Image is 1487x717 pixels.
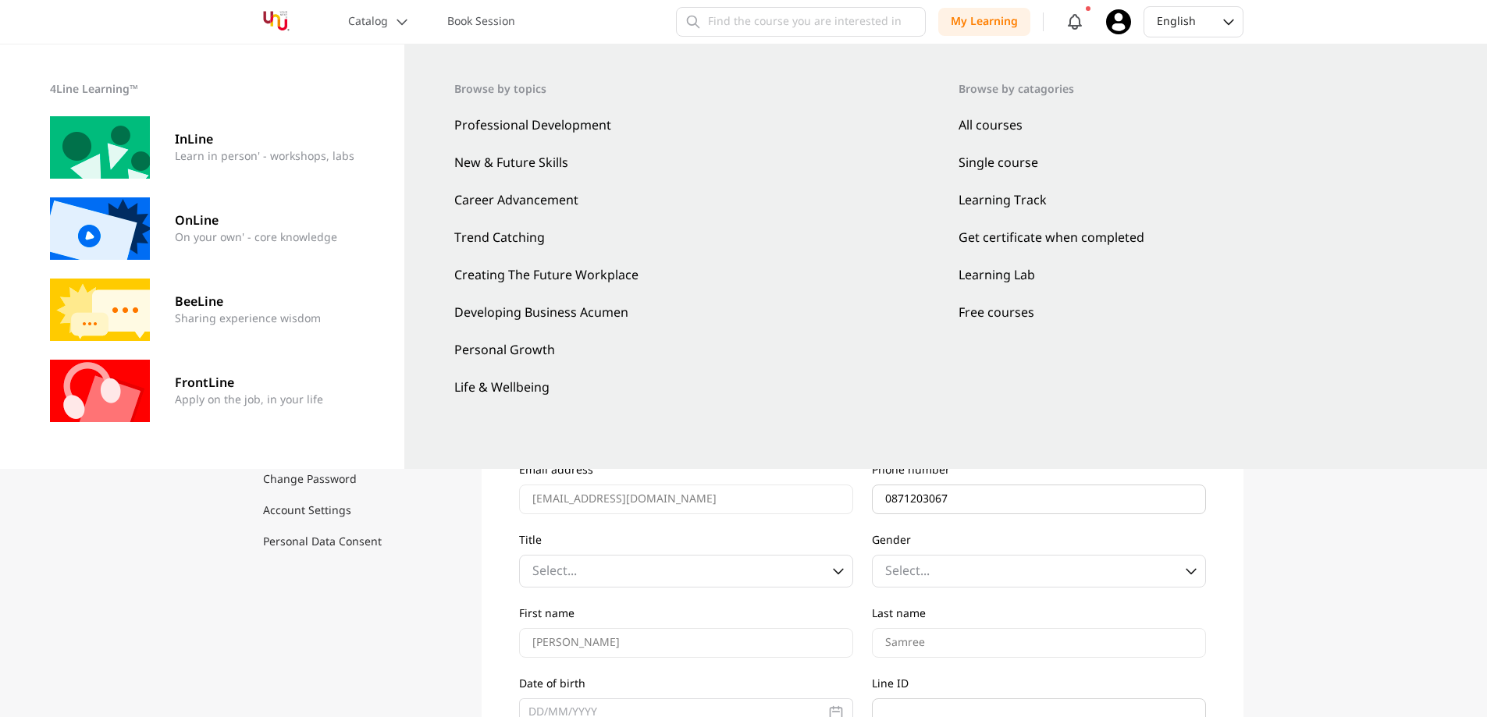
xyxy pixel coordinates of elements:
[175,293,321,311] p: BeeLine
[959,266,1438,285] a: Learning Lab
[872,485,1206,514] input: Phone number
[175,311,321,327] p: Sharing experience wisdom
[532,562,811,580] div: Select...
[175,149,354,165] p: Learn in person' - workshops, labs​
[263,534,447,550] a: Personal Data Consent
[175,374,323,392] p: FrontLine
[447,14,515,30] p: Book Session
[263,503,351,519] span: Account Settings
[50,360,150,422] img: 4Line learining display image
[263,472,447,488] a: Change Password
[50,360,354,422] a: 4Line learining display imageFrontLineApply on the job, in your life​
[951,14,1018,30] p: My Learning
[50,116,354,179] a: 4Line learining display imageInLineLearn in person' - workshops, labs​
[263,472,357,488] span: Change Password
[175,211,337,230] p: OnLine
[959,229,1438,247] a: Get certificate when completed
[1157,14,1201,30] div: English
[175,392,323,408] p: Apply on the job, in your life​
[244,8,308,36] img: YourNextU Logo
[872,463,1206,478] div: Phone number
[263,503,447,519] a: Account Settings
[519,463,853,478] div: Email address
[454,341,934,360] a: Personal Growth
[348,14,388,30] p: Catalog
[519,606,853,622] div: First name
[519,485,853,514] input: Email address
[872,606,1206,622] div: Last name
[959,303,1438,322] a: Free courses
[454,229,934,247] a: Trend Catching
[50,279,354,341] a: 4Line learining display imageBeeLineSharing experience wisdom
[438,8,525,36] button: Book Session
[454,191,934,210] a: Career Advancement
[532,563,535,579] input: TitleSelect...
[872,533,1206,548] div: Gender
[50,279,150,341] img: 4Line learining display image
[454,303,934,322] a: Developing Business Acumen
[50,82,354,98] p: 4Line Learning™
[519,628,853,658] input: First name
[676,7,926,37] input: Find the course you are interested in
[175,230,337,246] p: On your own' - core knowledge
[454,378,934,397] a: Life & Wellbeing
[938,8,1030,36] button: My Learning
[519,676,853,692] div: Date of birth
[959,191,1438,210] a: Learning Track
[959,116,1438,135] a: All courses
[454,116,934,135] a: Professional Development
[50,116,150,179] img: 4Line learining display image
[454,154,934,172] a: New & Future Skills
[339,8,419,36] button: Catalog
[454,266,934,285] a: Creating The Future Workplace
[885,562,1164,580] div: Select...
[959,154,1438,172] a: Single course
[263,534,382,550] span: Personal Data Consent
[885,563,888,579] input: GenderSelect...
[959,82,1438,98] p: Browse by catagories
[519,533,853,548] div: Title
[175,130,354,149] p: InLine
[872,676,1206,692] div: Line ID
[872,628,1206,658] input: Last name
[50,197,150,260] img: 4Line learining display image
[50,197,354,260] a: 4Line learining display imageOnLineOn your own' - core knowledge
[454,82,934,98] p: Browse by topics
